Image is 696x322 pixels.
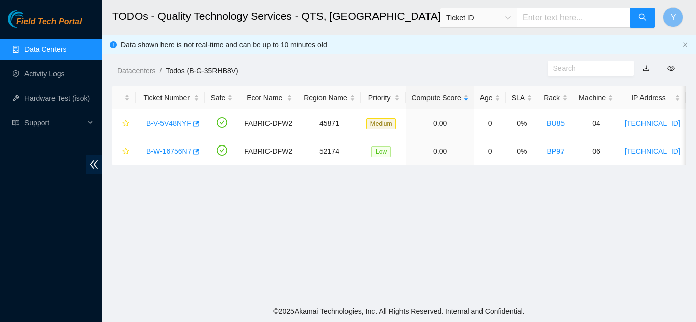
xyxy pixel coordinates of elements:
a: B-V-5V48NYF [146,119,191,127]
td: 0% [506,109,538,137]
span: star [122,148,129,156]
span: star [122,120,129,128]
span: eye [667,65,675,72]
td: 04 [573,109,619,137]
td: FABRIC-DFW2 [238,109,298,137]
a: B-W-16756N7 [146,147,191,155]
a: [TECHNICAL_ID] [625,119,680,127]
a: Activity Logs [24,70,65,78]
a: download [643,64,650,72]
td: 0 [474,137,506,165]
button: Y [663,7,683,27]
span: Ticket ID [446,10,511,25]
a: Akamai TechnologiesField Tech Portal [8,18,82,32]
td: 52174 [298,137,361,165]
a: Datacenters [117,67,155,75]
span: Support [24,112,85,133]
button: search [630,8,655,28]
td: 0.00 [406,137,474,165]
button: close [682,42,688,48]
footer: © 2025 Akamai Technologies, Inc. All Rights Reserved. Internal and Confidential. [102,301,696,322]
span: Field Tech Portal [16,17,82,27]
a: [TECHNICAL_ID] [625,147,680,155]
span: Y [671,11,676,24]
span: Medium [366,118,396,129]
span: Low [371,146,391,157]
button: star [118,115,130,131]
a: Data Centers [24,45,66,53]
a: BU85 [547,119,565,127]
td: 0.00 [406,109,474,137]
a: Hardware Test (isok) [24,94,90,102]
a: Todos (B-G-35RHB8V) [166,67,238,75]
span: read [12,119,19,126]
td: FABRIC-DFW2 [238,137,298,165]
span: / [159,67,162,75]
td: 0% [506,137,538,165]
img: Akamai Technologies [8,10,51,28]
input: Search [553,63,621,74]
td: 0 [474,109,506,137]
td: 06 [573,137,619,165]
span: search [638,13,647,23]
span: double-left [86,155,102,174]
button: star [118,143,130,159]
input: Enter text here... [517,8,631,28]
td: 45871 [298,109,361,137]
span: check-circle [217,145,227,156]
a: BP97 [547,147,564,155]
span: check-circle [217,117,227,128]
button: download [635,60,657,76]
